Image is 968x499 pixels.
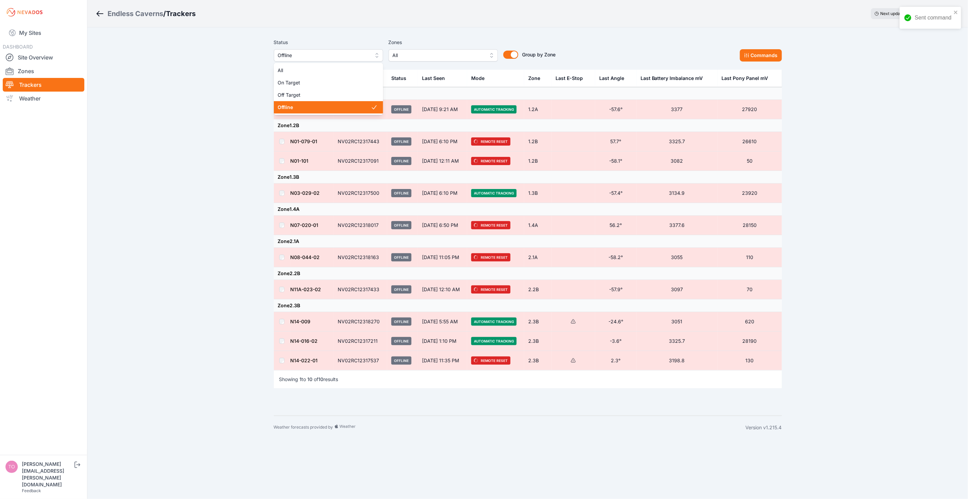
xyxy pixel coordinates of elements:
div: Sent command [915,14,952,22]
span: Offline [278,51,369,59]
div: Offline [274,63,383,115]
span: Off Target [278,92,371,98]
button: close [954,10,958,15]
span: All [278,67,371,74]
button: Offline [274,49,383,62]
span: Offline [278,104,371,111]
span: On Target [278,79,371,86]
